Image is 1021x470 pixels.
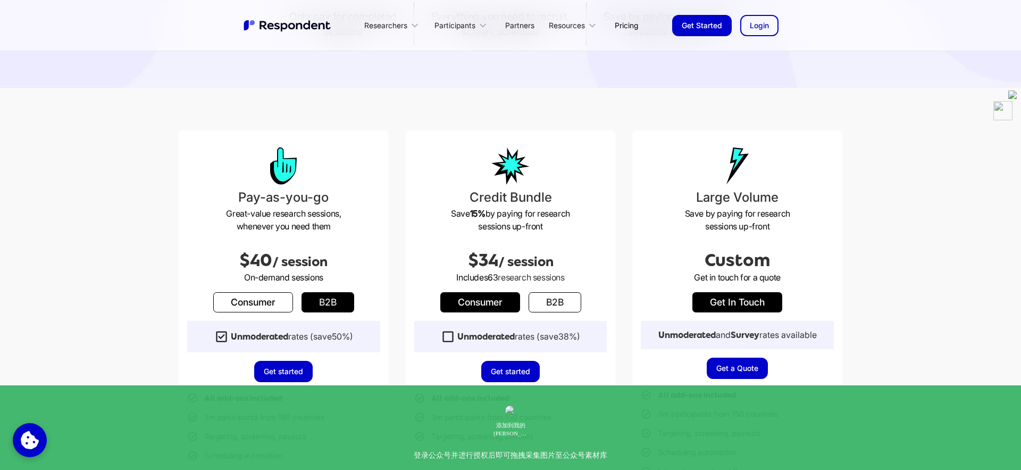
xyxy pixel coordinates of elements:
span: $40 [239,251,272,270]
div: Researchers [364,20,407,31]
strong: Unmoderated [231,332,288,342]
p: Get in touch for a quote [641,271,834,284]
p: On-demand sessions [187,271,380,284]
a: b2b [529,292,581,312]
div: Resources [549,20,585,31]
p: Save by paying for research sessions up-front [641,207,834,233]
a: Consumer [213,292,293,312]
span: 50% [332,331,350,342]
span: / session [272,254,328,269]
span: research sessions [498,272,564,283]
strong: Survey [731,330,759,340]
span: 38% [558,331,577,342]
a: Partners [497,13,543,38]
div: Researchers [358,13,429,38]
strong: 15% [470,208,486,219]
a: get in touch [692,292,782,312]
p: Includes [414,271,607,284]
a: home [242,19,333,32]
a: Consumer [440,292,520,312]
div: Participants [429,13,497,38]
span: Custom [705,251,770,270]
div: and rates available [658,329,817,341]
h3: Credit Bundle [414,188,607,207]
p: Great-value research sessions, whenever you need them [187,207,380,233]
span: / session [498,254,554,269]
a: Pricing [606,13,647,38]
strong: Unmoderated [658,330,716,340]
span: 63 [488,272,498,283]
a: Get started [254,361,313,382]
img: Untitled UI logotext [242,19,333,32]
a: Get Started [672,15,732,36]
a: b2b [302,292,354,312]
p: Save by paying for research sessions up-front [414,207,607,233]
div: Resources [543,13,606,38]
div: rates (save ) [231,331,353,342]
div: rates (save ) [457,331,580,342]
h3: Pay-as-you-go [187,188,380,207]
a: Get a Quote [707,358,768,379]
a: Get started [481,361,540,382]
strong: Unmoderated [457,332,515,342]
a: Login [740,15,779,36]
div: Participants [434,20,475,31]
span: $34 [468,251,498,270]
h3: Large Volume [641,188,834,207]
